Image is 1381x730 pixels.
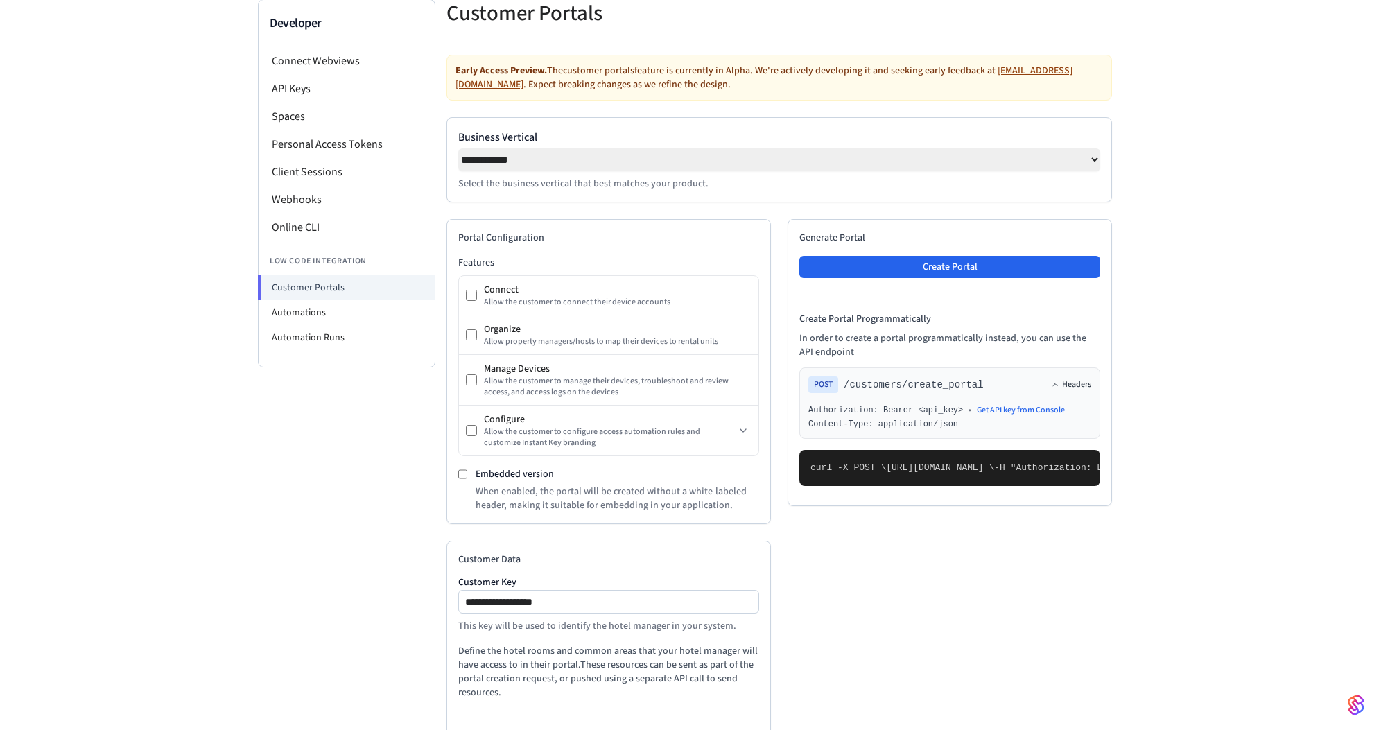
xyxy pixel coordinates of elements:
div: Allow property managers/hosts to map their devices to rental units [484,336,752,347]
div: The customer portals feature is currently in Alpha. We're actively developing it and seeking earl... [446,55,1112,101]
img: SeamLogoGradient.69752ec5.svg [1348,694,1364,716]
span: curl -X POST \ [810,462,886,473]
li: Customer Portals [258,275,435,300]
p: This key will be used to identify the hotel manager in your system. [458,619,759,633]
li: Low Code Integration [259,247,435,275]
p: Select the business vertical that best matches your product. [458,177,1100,191]
div: Content-Type: application/json [808,419,1091,430]
span: [URL][DOMAIN_NAME] \ [886,462,994,473]
li: Webhooks [259,186,435,214]
h3: Developer [270,14,424,33]
div: Allow the customer to connect their device accounts [484,297,752,308]
span: POST [808,376,838,393]
div: Organize [484,322,752,336]
a: [EMAIL_ADDRESS][DOMAIN_NAME] [455,64,1072,92]
li: Personal Access Tokens [259,130,435,158]
a: Get API key from Console [977,405,1065,416]
li: Automations [259,300,435,325]
button: Headers [1051,379,1091,390]
li: API Keys [259,75,435,103]
div: Manage Devices [484,362,752,376]
div: Authorization: Bearer <api_key> [808,405,963,416]
label: Customer Key [458,577,759,587]
span: -H "Authorization: Bearer seam_api_key_123456" \ [994,462,1253,473]
button: Create Portal [799,256,1100,278]
strong: Early Access Preview. [455,64,547,78]
div: Connect [484,283,752,297]
h2: Portal Configuration [458,231,759,245]
h4: Create Portal Programmatically [799,312,1100,326]
h3: Features [458,256,759,270]
li: Spaces [259,103,435,130]
li: Connect Webviews [259,47,435,75]
h2: Customer Data [458,553,759,566]
p: Define the hotel rooms and common areas that your hotel manager will have access to in their port... [458,644,759,699]
span: /customers/create_portal [844,378,984,392]
label: Embedded version [476,467,554,481]
li: Client Sessions [259,158,435,186]
h2: Generate Portal [799,231,1100,245]
div: Allow the customer to manage their devices, troubleshoot and review access, and access logs on th... [484,376,752,398]
p: When enabled, the portal will be created without a white-labeled header, making it suitable for e... [476,485,759,512]
div: Configure [484,412,735,426]
li: Automation Runs [259,325,435,350]
span: • [969,405,971,416]
p: In order to create a portal programmatically instead, you can use the API endpoint [799,331,1100,359]
li: Online CLI [259,214,435,241]
div: Allow the customer to configure access automation rules and customize Instant Key branding [484,426,735,449]
label: Business Vertical [458,129,1100,146]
